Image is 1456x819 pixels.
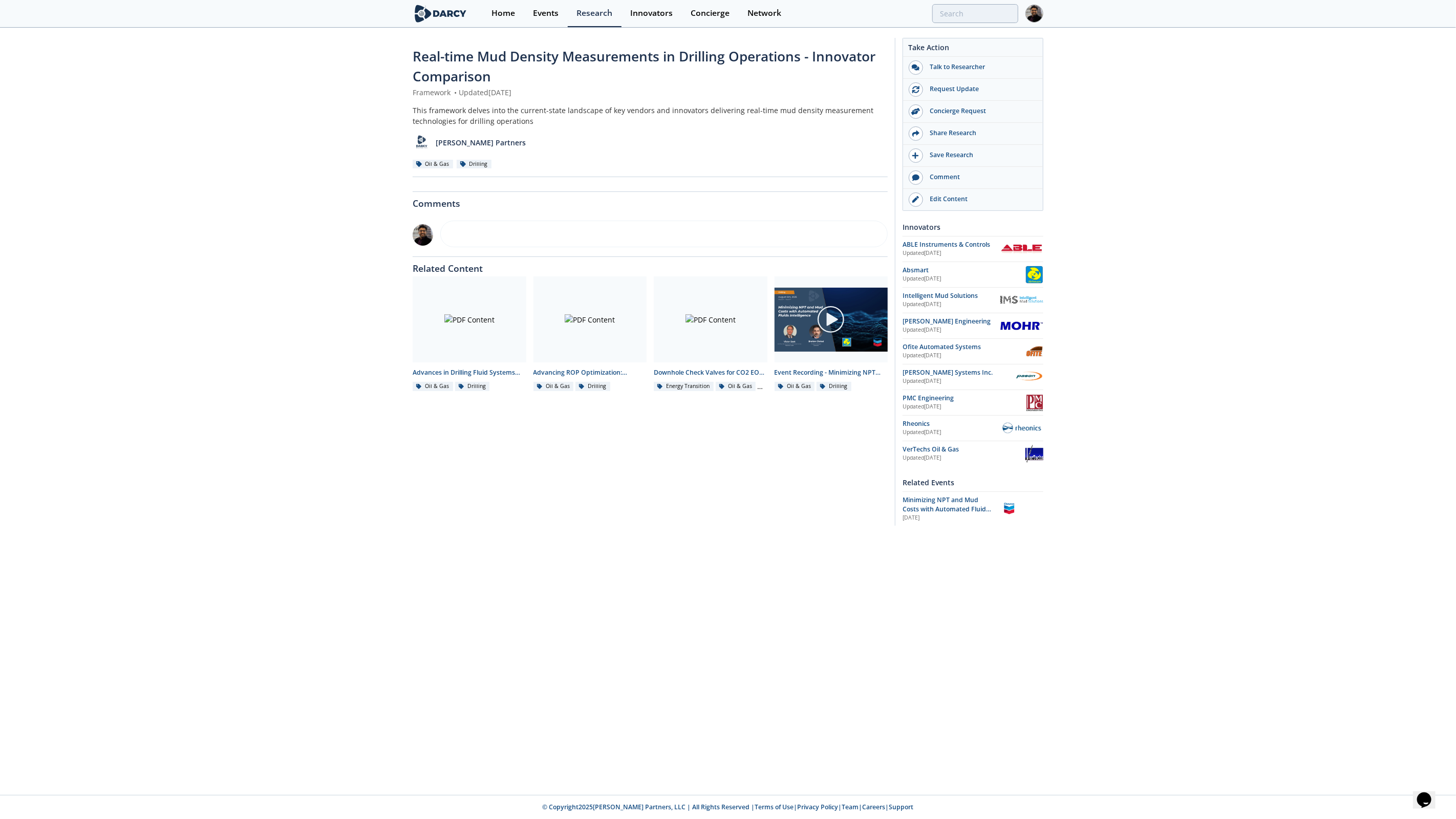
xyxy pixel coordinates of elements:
a: [PERSON_NAME] Engineering Updated[DATE] MOHR Engineering [903,317,1043,335]
div: Advancing ROP Optimization: Technology Taxonomy and Emerging Solutions - Master Framework [533,368,647,377]
img: Absmart [1025,266,1043,284]
img: ABLE Instruments & Controls [1000,244,1043,254]
a: Minimizing NPT and Mud Costs with Automated Fluids Intelligence [DATE] Chevron [903,495,1043,523]
div: Edit Content [923,195,1038,204]
div: Related Content [413,257,888,273]
div: Oil & Gas [716,382,756,391]
div: Oil & Gas [775,382,815,391]
div: Drilling [455,382,490,391]
a: Absmart Updated[DATE] Absmart [903,266,1043,284]
div: Comment [923,173,1038,182]
div: Drilling [817,382,851,391]
div: Oil & Gas [533,382,574,391]
img: Intelligent Mud Solutions [1000,296,1043,304]
div: Research [576,9,612,17]
a: Video Content Event Recording - Minimizing NPT and Mud Costs with Automated Fluids Intelligence O... [771,276,892,392]
img: Video Content [775,288,888,352]
a: Support [889,803,914,811]
img: Chevron [1000,500,1018,518]
div: Concierge Request [923,106,1038,116]
a: Edit Content [903,189,1043,210]
div: Ofite Automated Systems [903,342,1025,352]
div: Updated [DATE] [903,377,1015,385]
a: Intelligent Mud Solutions Updated[DATE] Intelligent Mud Solutions [903,291,1043,309]
div: Take Action [903,42,1043,57]
div: Event Recording - Minimizing NPT and Mud Costs with Automated Fluids Intelligence [775,368,888,377]
span: • [453,88,459,97]
div: Oil & Gas [413,382,453,391]
div: Updated [DATE] [903,428,1000,437]
div: Advances in Drilling Fluid Systems and Solids Handling - Technology Landscape [413,368,526,377]
a: PDF Content Advancing ROP Optimization: Technology Taxonomy and Emerging Solutions - Master Frame... [530,276,651,392]
p: © Copyright 2025 [PERSON_NAME] Partners, LLC | All Rights Reserved | | | | | [349,803,1107,812]
input: Advanced Search [932,4,1018,23]
a: PMC Engineering Updated[DATE] PMC Engineering [903,394,1043,412]
div: [PERSON_NAME] Systems Inc. [903,368,1015,377]
div: Save Research [923,150,1038,160]
a: Team [842,803,859,811]
a: [PERSON_NAME] Systems Inc. Updated[DATE] Pason Systems Inc. [903,368,1043,386]
div: Absmart [903,266,1025,275]
div: Updated [DATE] [903,275,1025,283]
a: ABLE Instruments & Controls Updated[DATE] ABLE Instruments & Controls [903,240,1043,258]
div: Innovators [903,218,1043,236]
img: play-chapters-gray.svg [817,305,845,334]
div: Updated [DATE] [903,300,1000,309]
div: Talk to Researcher [923,62,1038,72]
img: 92797456-ae33-4003-90ad-aa7d548e479e [413,224,433,246]
div: Intelligent Mud Solutions [903,291,1000,300]
img: MOHR Engineering [1000,320,1043,331]
div: VerTechs Oil & Gas [903,445,1025,454]
span: Minimizing NPT and Mud Costs with Automated Fluids Intelligence [903,495,991,523]
a: Ofite Automated Systems Updated[DATE] Ofite Automated Systems [903,342,1043,360]
div: This framework delves into the current-state landscape of key vendors and innovators delivering r... [413,105,888,126]
img: Ofite Automated Systems [1025,342,1043,360]
a: PDF Content Downhole Check Valves for CO2 EOR and CCS Applications - Innovator Comparison Energy ... [650,276,771,392]
img: logo-wide.svg [413,5,468,23]
div: [DATE] [903,514,993,522]
div: Network [747,9,781,17]
div: Downhole Check Valves for CO2 EOR and CCS Applications - Innovator Comparison [654,368,767,377]
a: Rheonics Updated[DATE] Rheonics [903,419,1043,437]
div: [PERSON_NAME] Engineering [903,317,1000,326]
div: Drilling [575,382,610,391]
div: Events [533,9,559,17]
div: Framework Updated [DATE] [413,87,888,98]
div: Oil & Gas [413,160,453,169]
div: Updated [DATE] [903,403,1026,411]
span: Real-time Mud Density Measurements in Drilling Operations - Innovator Comparison [413,47,875,85]
div: Innovators [630,9,673,17]
div: Concierge [691,9,730,17]
img: Profile [1025,5,1043,23]
div: PMC Engineering [903,394,1026,403]
div: Updated [DATE] [903,352,1025,360]
a: Terms of Use [755,803,794,811]
div: Rheonics [903,419,1000,428]
div: Share Research [923,128,1038,138]
img: Pason Systems Inc. [1015,368,1043,386]
div: Home [491,9,515,17]
a: Careers [863,803,886,811]
a: Privacy Policy [798,803,839,811]
div: Request Update [923,84,1038,94]
div: Updated [DATE] [903,454,1025,462]
div: Comments [413,192,888,208]
p: [PERSON_NAME] Partners [436,137,526,148]
div: ABLE Instruments & Controls [903,240,1000,249]
img: Rheonics [1000,421,1043,435]
a: PDF Content Advances in Drilling Fluid Systems and Solids Handling - Technology Landscape Oil & G... [409,276,530,392]
img: PMC Engineering [1026,394,1043,412]
a: VerTechs Oil & Gas Updated[DATE] VerTechs Oil & Gas [903,445,1043,463]
iframe: chat widget [1413,778,1446,809]
div: Drilling [457,160,491,169]
img: VerTechs Oil & Gas [1025,445,1043,463]
div: Related Events [903,473,1043,491]
div: Energy Transition [654,382,714,391]
div: Updated [DATE] [903,326,1000,334]
div: Updated [DATE] [903,249,1000,257]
